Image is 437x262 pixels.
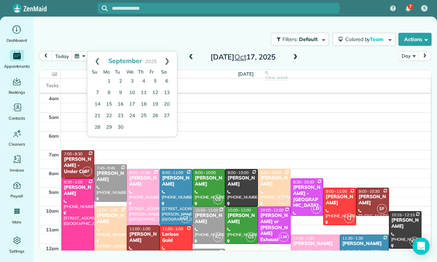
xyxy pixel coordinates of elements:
[370,36,385,43] span: Team
[260,175,289,187] div: [PERSON_NAME]
[64,185,92,197] div: [PERSON_NAME]
[96,213,125,225] div: [PERSON_NAME]
[115,122,126,133] a: 30
[145,58,156,64] span: 2025
[195,250,216,255] span: 12:15 - 2:15
[7,37,27,44] span: Dashboard
[260,170,281,175] span: 8:00 - 10:00
[126,76,138,87] a: 3
[10,192,23,200] span: Payroll
[423,5,426,11] span: S
[162,175,190,187] div: [PERSON_NAME]
[115,87,126,99] a: 9
[126,69,134,75] span: Wednesday
[138,99,150,110] a: 18
[162,231,190,244] div: Larissa Gold
[198,53,288,61] h2: [DATE] 17, 2025
[377,204,387,214] span: SF
[64,156,92,175] div: [PERSON_NAME] - Under Car
[161,87,173,99] a: 13
[238,71,254,77] span: [DATE]
[129,170,150,175] span: 8:00 - 11:00
[10,166,24,174] span: Invoices
[398,33,432,46] button: Actions
[293,185,321,209] div: [PERSON_NAME] - [GEOGRAPHIC_DATA]
[138,76,150,87] a: 4
[138,69,144,75] span: Thursday
[92,122,103,133] a: 28
[49,114,59,120] span: 5am
[401,1,416,17] div: 7 unread notifications
[103,122,115,133] a: 29
[260,208,284,213] span: 10:00 - 12:00
[103,69,110,75] span: Monday
[3,76,31,96] a: Bookings
[325,194,354,206] div: [PERSON_NAME]
[412,237,430,255] div: Open Intercom Messenger
[359,189,380,194] span: 9:00 - 10:30
[64,179,83,185] span: 8:30 - 1:00
[103,110,115,122] a: 22
[227,213,256,225] div: [PERSON_NAME]
[227,175,256,187] div: [PERSON_NAME]
[138,110,150,122] a: 25
[96,170,125,183] div: [PERSON_NAME]
[293,179,314,185] span: 8:30 - 10:30
[49,170,59,176] span: 8am
[271,33,329,46] button: Filters: Default
[3,154,31,174] a: Invoices
[115,76,126,87] a: 2
[358,194,387,206] div: [PERSON_NAME]
[49,189,59,195] span: 9am
[213,195,223,204] span: GS
[92,99,103,110] a: 14
[115,110,126,122] a: 23
[46,245,59,251] span: 12pm
[398,51,418,61] button: Day
[246,232,256,242] span: GS
[279,232,289,242] span: LM
[150,99,161,110] a: 19
[46,227,59,232] span: 11am
[64,151,83,156] span: 7:00 - 8:30
[129,231,157,244] div: [PERSON_NAME]
[234,52,246,61] span: Oct
[195,170,216,175] span: 8:00 - 10:00
[9,248,25,255] span: Settings
[293,236,314,241] span: 11:30 - 1:30
[410,237,419,247] span: KD
[279,195,289,204] span: WB
[333,33,395,46] button: Colored byTeam
[126,99,138,110] a: 17
[293,241,338,247] div: [PERSON_NAME]
[299,36,318,43] span: Default
[126,87,138,99] a: 10
[129,175,157,187] div: [PERSON_NAME]
[345,36,386,43] span: Colored by
[126,110,138,122] a: 24
[46,83,59,88] span: Tasks
[103,87,115,99] a: 8
[97,165,116,170] span: 7:45 - 9:45
[115,99,126,110] a: 16
[195,213,223,225] div: [PERSON_NAME]
[52,51,72,61] button: today
[97,208,118,213] span: 10:00 - 1:00
[228,170,248,175] span: 8:00 - 10:00
[391,217,420,230] div: [PERSON_NAME]
[326,189,347,194] span: 9:00 - 11:00
[12,218,21,226] span: More
[213,232,223,242] span: KC
[138,87,150,99] a: 11
[87,52,107,70] a: Prev
[49,133,59,139] span: 6am
[4,63,30,70] span: Appointments
[46,208,59,214] span: 10am
[92,69,98,75] span: Sunday
[342,241,387,247] div: [PERSON_NAME]
[150,110,161,122] a: 26
[391,212,415,217] span: 10:15 - 12:15
[342,236,363,241] span: 11:30 - 1:30
[108,57,142,65] span: September
[150,87,161,99] a: 12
